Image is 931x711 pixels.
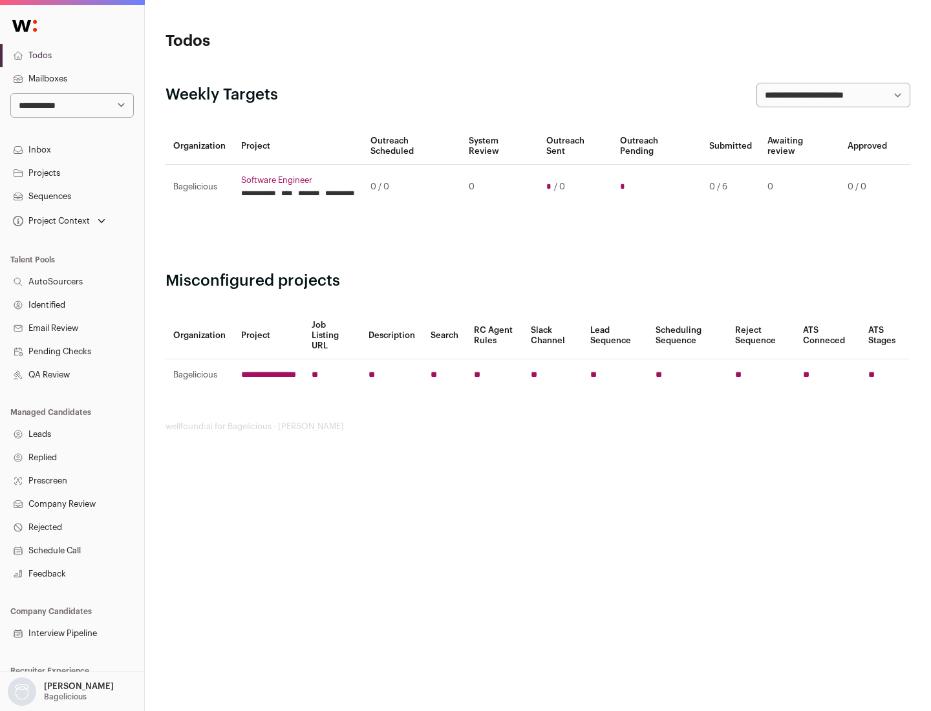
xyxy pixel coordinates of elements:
[423,312,466,359] th: Search
[760,165,840,209] td: 0
[44,681,114,692] p: [PERSON_NAME]
[166,312,233,359] th: Organization
[44,692,87,702] p: Bagelicious
[539,128,613,165] th: Outreach Sent
[523,312,583,359] th: Slack Channel
[840,128,895,165] th: Approved
[166,165,233,209] td: Bagelicious
[304,312,361,359] th: Job Listing URL
[840,165,895,209] td: 0 / 0
[461,128,538,165] th: System Review
[241,175,355,186] a: Software Engineer
[760,128,840,165] th: Awaiting review
[233,312,304,359] th: Project
[10,216,90,226] div: Project Context
[701,128,760,165] th: Submitted
[5,13,44,39] img: Wellfound
[727,312,796,359] th: Reject Sequence
[361,312,423,359] th: Description
[166,128,233,165] th: Organization
[795,312,860,359] th: ATS Conneced
[363,165,461,209] td: 0 / 0
[363,128,461,165] th: Outreach Scheduled
[166,421,910,432] footer: wellfound:ai for Bagelicious - [PERSON_NAME]
[233,128,363,165] th: Project
[461,165,538,209] td: 0
[612,128,701,165] th: Outreach Pending
[166,359,233,391] td: Bagelicious
[466,312,522,359] th: RC Agent Rules
[861,312,910,359] th: ATS Stages
[648,312,727,359] th: Scheduling Sequence
[554,182,565,192] span: / 0
[8,677,36,706] img: nopic.png
[166,271,910,292] h2: Misconfigured projects
[583,312,648,359] th: Lead Sequence
[701,165,760,209] td: 0 / 6
[10,212,108,230] button: Open dropdown
[166,31,414,52] h1: Todos
[5,677,116,706] button: Open dropdown
[166,85,278,105] h2: Weekly Targets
